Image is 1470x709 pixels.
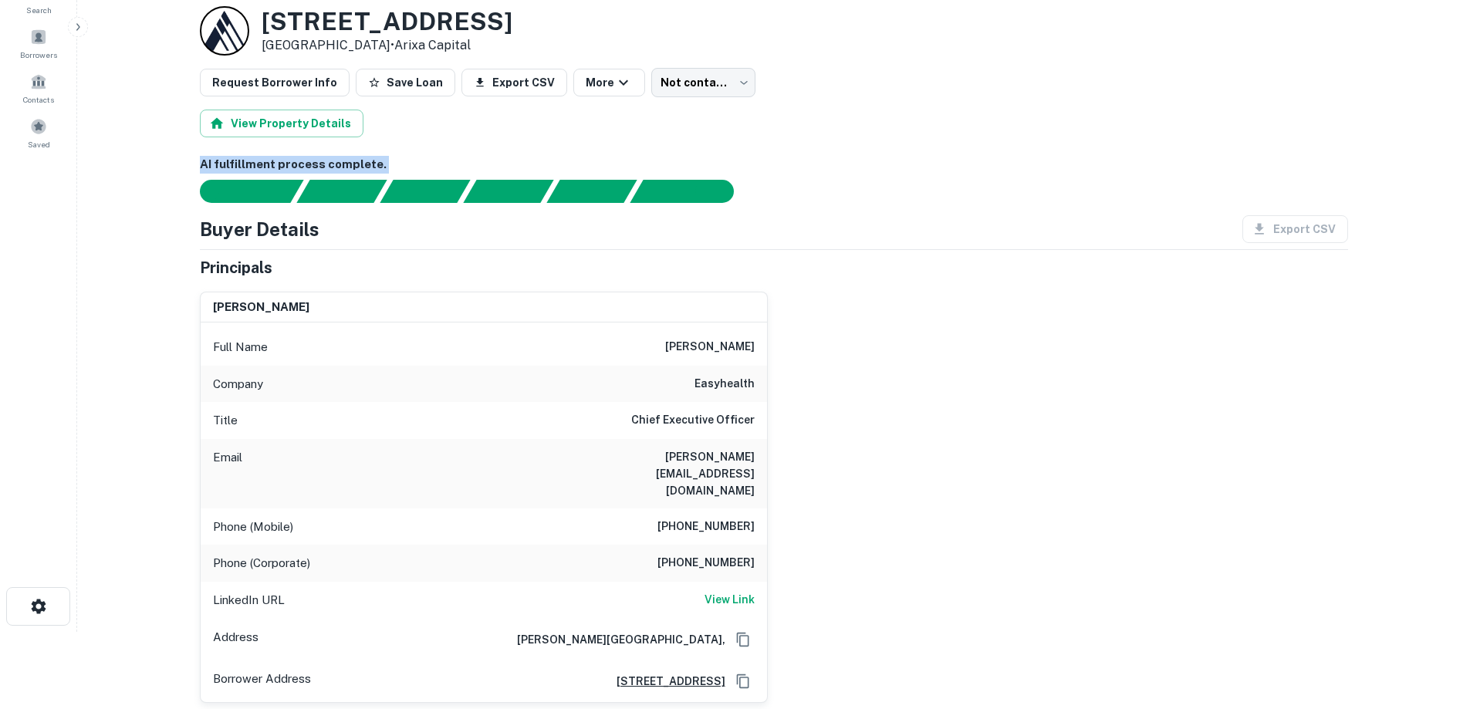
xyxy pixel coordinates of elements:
p: Phone (Mobile) [213,518,293,536]
p: Address [213,628,259,651]
p: Borrower Address [213,670,311,693]
button: Copy Address [732,628,755,651]
button: View Property Details [200,110,363,137]
h6: AI fulfillment process complete. [200,156,1348,174]
iframe: Chat Widget [1393,586,1470,660]
p: Title [213,411,238,430]
h4: Buyer Details [200,215,319,243]
button: More [573,69,645,96]
button: Copy Address [732,670,755,693]
p: LinkedIn URL [213,591,285,609]
h6: [PHONE_NUMBER] [657,518,755,536]
a: [STREET_ADDRESS] [604,673,725,690]
a: View Link [705,591,755,609]
button: Request Borrower Info [200,69,350,96]
p: Company [213,375,263,393]
p: [GEOGRAPHIC_DATA] • [262,36,512,55]
button: Save Loan [356,69,455,96]
h6: Chief Executive Officer [631,411,755,430]
p: Email [213,448,242,499]
div: Documents found, AI parsing details... [380,180,470,203]
div: Not contacted [651,68,755,97]
div: AI fulfillment process complete. [630,180,752,203]
h6: View Link [705,591,755,608]
h6: easyhealth [694,375,755,393]
h5: Principals [200,256,272,279]
div: Sending borrower request to AI... [181,180,297,203]
div: Principals found, AI now looking for contact information... [463,180,553,203]
div: Your request is received and processing... [296,180,387,203]
h6: [PERSON_NAME] [665,338,755,356]
h6: [PHONE_NUMBER] [657,554,755,572]
p: Full Name [213,338,268,356]
h6: [PERSON_NAME] [213,299,309,316]
h3: [STREET_ADDRESS] [262,7,512,36]
a: Contacts [5,67,73,109]
span: Contacts [23,93,54,106]
h6: [PERSON_NAME][GEOGRAPHIC_DATA], [505,631,725,648]
div: Principals found, still searching for contact information. This may take time... [546,180,637,203]
span: Saved [28,138,50,150]
a: Saved [5,112,73,154]
a: Arixa Capital [394,38,471,52]
button: Export CSV [461,69,567,96]
span: Borrowers [20,49,57,61]
h6: [PERSON_NAME][EMAIL_ADDRESS][DOMAIN_NAME] [569,448,755,499]
p: Phone (Corporate) [213,554,310,572]
a: Borrowers [5,22,73,64]
span: Search [26,4,52,16]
